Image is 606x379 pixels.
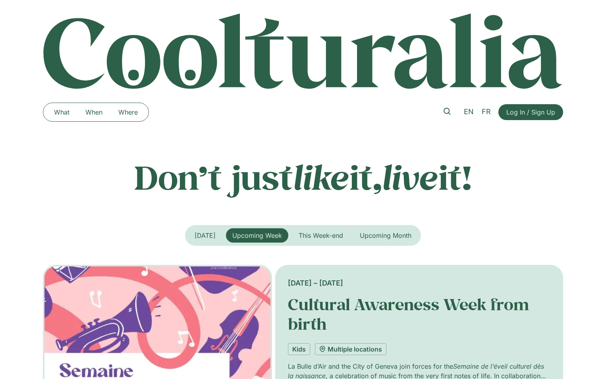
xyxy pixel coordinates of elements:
span: This Week-end [299,231,343,239]
span: Upcoming Week [232,231,282,239]
em: live [382,155,438,199]
span: Upcoming Month [360,231,411,239]
a: What [46,106,77,119]
a: Kids [288,343,310,355]
nav: Menu [46,106,146,119]
a: When [77,106,110,119]
a: Where [110,106,146,119]
a: Cultural Awareness Week from birth [288,294,529,334]
span: FR [482,107,491,116]
div: [DATE] – [DATE] [288,278,550,288]
a: Log In / Sign Up [498,104,563,120]
a: EN [460,106,478,118]
span: EN [464,107,474,116]
em: like [293,155,349,199]
a: FR [478,106,495,118]
p: Don’t just it, it! [43,157,563,197]
span: [DATE] [195,231,216,239]
span: Log In / Sign Up [506,107,555,117]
